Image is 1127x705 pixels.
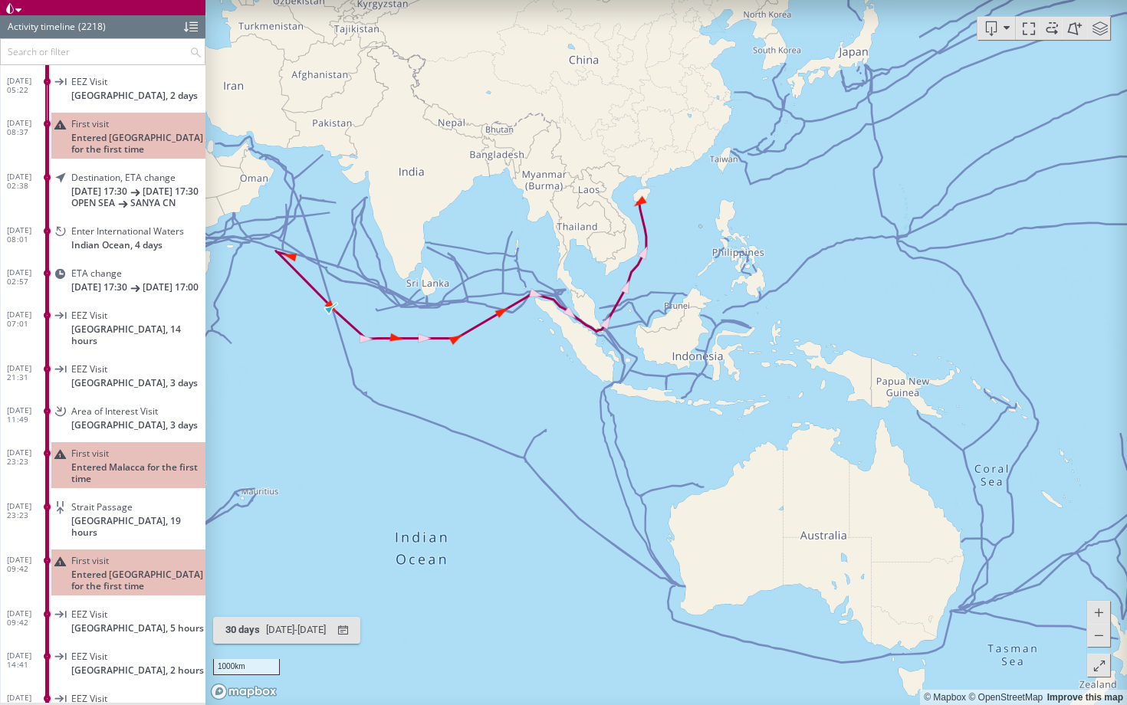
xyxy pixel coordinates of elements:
span: [DATE] 21:31 [7,363,48,382]
span: [GEOGRAPHIC_DATA], 5 hours [71,622,204,634]
span: Entered [GEOGRAPHIC_DATA] for the first time [71,132,205,155]
span: 30 days [225,624,260,635]
span: [DATE] 23:23 [7,501,48,520]
span: [GEOGRAPHIC_DATA], 2 days [71,90,198,101]
span: Destination, ETA change [71,172,176,183]
span: ETA change [71,267,122,279]
dl: [DATE] 02:38Destination, ETA change[DATE] 17:30[DATE] 17:30OPEN SEASANYA CN [7,161,205,215]
dl: [DATE] 08:37First visitEntered [GEOGRAPHIC_DATA] for the first time [7,107,205,161]
span: [DATE] 09:42 [7,555,48,573]
span: [DATE] 08:37 [7,118,48,136]
span: [GEOGRAPHIC_DATA], 14 hours [71,323,205,346]
dl: [DATE] 09:42EEZ Visit[GEOGRAPHIC_DATA], 5 hours [7,598,205,640]
span: [DATE] 08:01 [7,225,48,244]
div: Activity timeline [8,15,75,38]
dl: [DATE] 02:57ETA change[DATE] 17:30[DATE] 17:00 [7,257,205,299]
dl: [DATE] 09:42First visitEntered [GEOGRAPHIC_DATA] for the first time [7,544,205,598]
span: Entered Malacca for the first time [71,461,205,484]
dl: [DATE] 21:31EEZ Visit[GEOGRAPHIC_DATA], 3 days [7,352,205,395]
button: Create an AOI. [1062,17,1087,40]
div: (2218) [78,15,106,38]
dl: [DATE] 23:23First visitEntered Malacca for the first time [7,437,205,490]
span: [DATE] 11:49 [7,405,48,424]
dl: [DATE] 07:01EEZ Visit[GEOGRAPHIC_DATA], 14 hours [7,299,205,352]
span: SANYA CN [130,197,176,208]
span: [DATE] 23:23 [7,448,48,466]
span: [DATE] 02:38 [7,172,48,190]
button: Export vessel information [978,17,1016,40]
span: First visit [71,448,109,459]
span: First visit [71,118,109,130]
div: Toggle vessel historical path [1039,17,1062,40]
span: Strait Passage [71,501,133,513]
span: OPEN SEA [71,197,115,208]
div: Toggle map information layers [1087,17,1110,40]
button: 30 days[DATE]-[DATE] [213,617,360,644]
div: [DATE] - [DATE] [263,618,329,642]
span: First visit [71,555,109,566]
dl: [DATE] 14:41EEZ Visit[GEOGRAPHIC_DATA], 2 hours [7,640,205,682]
span: EEZ Visit [71,363,107,375]
span: [DATE] 14:41 [7,651,48,669]
span: [DATE] 07:01 [7,310,48,328]
a: Mapbox logo [210,683,278,700]
span: EEZ Visit [71,608,107,620]
span: [DATE] 02:57 [7,267,48,286]
a: OpenStreetMap [968,692,1043,703]
span: Area of Interest Visit [71,405,158,417]
dl: [DATE] 08:01Enter International WatersIndian Ocean, 4 days [7,215,205,257]
span: [DATE] 05:22 [7,76,48,94]
span: [GEOGRAPHIC_DATA], 19 hours [71,515,205,538]
dl: [DATE] 05:22EEZ Visit[GEOGRAPHIC_DATA], 2 days [7,65,205,107]
span: EEZ Visit [71,76,107,87]
span: EEZ Visit [71,651,107,662]
dl: [DATE] 11:49Area of Interest Visit[GEOGRAPHIC_DATA], 3 days [7,395,205,437]
span: [DATE] 09:42 [7,608,48,627]
dl: [DATE] 23:23Strait Passage[GEOGRAPHIC_DATA], 19 hours [7,490,205,544]
span: EEZ Visit [71,693,107,704]
span: EEZ Visit [71,310,107,321]
a: Mapbox [924,692,966,703]
span: [GEOGRAPHIC_DATA], 2 hours [71,664,204,676]
div: 1000km [213,659,280,675]
span: Indian Ocean, 4 days [71,239,163,251]
span: [DATE] 17:30 [143,185,199,197]
div: tooltips.createAOI [1062,17,1087,40]
span: [GEOGRAPHIC_DATA], 3 days [71,377,198,389]
span: [DATE] 17:30 [71,281,127,293]
span: [GEOGRAPHIC_DATA], 3 days [71,419,198,431]
span: Entered [GEOGRAPHIC_DATA] for the first time [71,569,205,592]
span: Enter International Waters [71,225,184,237]
span: [DATE] 17:30 [71,185,127,197]
span: [DATE] 17:00 [143,281,199,293]
div: Focus on vessel path [1016,17,1039,40]
a: Improve this map [1047,692,1123,703]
